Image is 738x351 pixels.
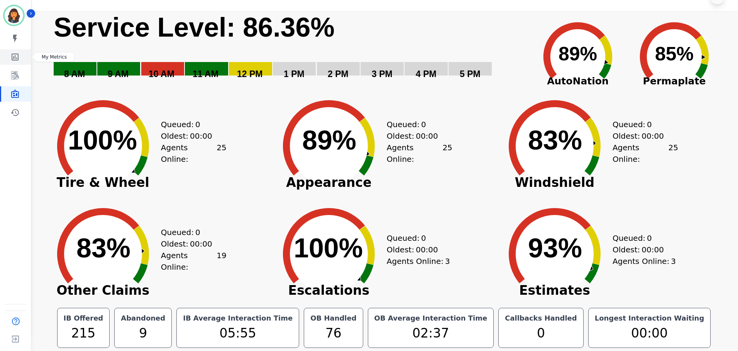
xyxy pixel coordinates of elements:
[5,6,23,25] img: Bordered avatar
[626,74,723,89] span: Permaplate
[161,119,219,130] div: Queued:
[271,287,387,294] span: Escalations
[613,142,678,165] div: Agents Online:
[161,238,219,250] div: Oldest:
[161,130,219,142] div: Oldest:
[190,130,212,142] span: 00:00
[62,324,105,343] div: 215
[284,69,305,79] text: 1 PM
[62,313,105,324] div: IB Offered
[421,232,426,244] span: 0
[613,244,670,255] div: Oldest:
[181,324,294,343] div: 05:55
[237,69,262,79] text: 12 PM
[387,130,445,142] div: Oldest:
[53,11,528,90] svg: Service Level: 0%
[217,142,226,165] span: 25
[302,125,356,155] text: 89%
[497,287,613,294] span: Estimates
[642,130,664,142] span: 00:00
[671,255,676,267] span: 3
[613,119,670,130] div: Queued:
[294,233,363,263] text: 100%
[309,324,358,343] div: 76
[193,69,218,79] text: 11 AM
[613,130,670,142] div: Oldest:
[460,69,481,79] text: 5 PM
[387,244,445,255] div: Oldest:
[76,233,130,263] text: 83%
[445,255,450,267] span: 3
[642,244,664,255] span: 00:00
[613,255,678,267] div: Agents Online:
[373,324,489,343] div: 02:37
[647,232,652,244] span: 0
[668,142,678,165] span: 25
[309,313,358,324] div: OB Handled
[503,324,579,343] div: 0
[497,179,613,186] span: Windshield
[593,324,706,343] div: 00:00
[149,69,174,79] text: 10 AM
[45,287,161,294] span: Other Claims
[416,244,438,255] span: 00:00
[119,324,167,343] div: 9
[528,125,582,155] text: 83%
[161,227,219,238] div: Queued:
[54,12,335,42] text: Service Level: 86.36%
[530,74,626,89] span: AutoNation
[119,313,167,324] div: Abandoned
[190,238,212,250] span: 00:00
[64,69,85,79] text: 8 AM
[559,43,597,65] text: 89%
[655,43,694,65] text: 85%
[613,232,670,244] div: Queued:
[503,313,579,324] div: Callbacks Handled
[161,142,227,165] div: Agents Online:
[593,313,706,324] div: Longest Interaction Waiting
[387,142,452,165] div: Agents Online:
[442,142,452,165] span: 25
[373,313,489,324] div: OB Average Interaction Time
[372,69,393,79] text: 3 PM
[181,313,294,324] div: IB Average Interaction Time
[416,69,437,79] text: 4 PM
[195,227,200,238] span: 0
[528,233,582,263] text: 93%
[45,179,161,186] span: Tire & Wheel
[387,119,445,130] div: Queued:
[328,69,349,79] text: 2 PM
[416,130,438,142] span: 00:00
[647,119,652,130] span: 0
[161,250,227,273] div: Agents Online:
[68,125,137,155] text: 100%
[421,119,426,130] span: 0
[387,255,452,267] div: Agents Online:
[195,119,200,130] span: 0
[108,69,129,79] text: 9 AM
[217,250,226,273] span: 19
[387,232,445,244] div: Queued:
[271,179,387,186] span: Appearance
